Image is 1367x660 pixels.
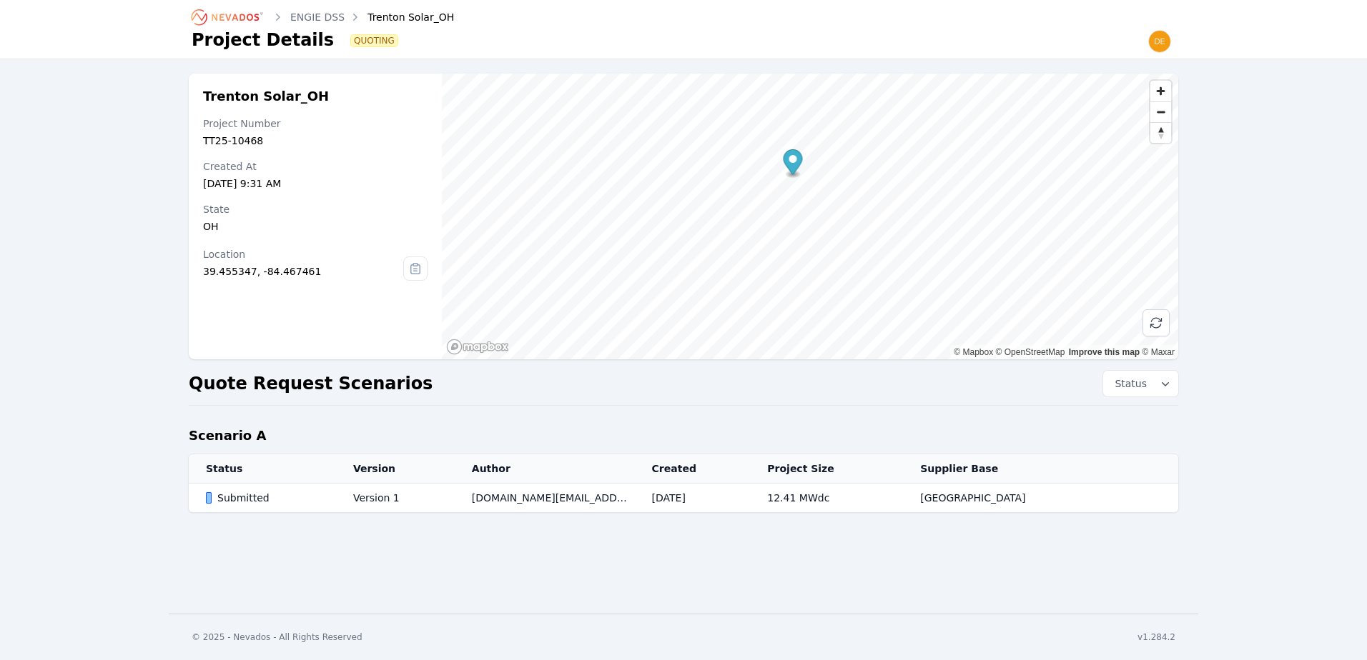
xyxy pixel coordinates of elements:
[203,247,403,261] div: Location
[206,491,329,505] div: Submitted
[635,484,751,513] td: [DATE]
[351,35,398,46] span: Quoting
[336,454,455,484] th: Version
[750,484,903,513] td: 12.41 MWdc
[635,454,751,484] th: Created
[347,10,454,24] div: Trenton Solar_OH
[1150,123,1171,143] span: Reset bearing to north
[1150,122,1171,143] button: Reset bearing to north
[903,454,1120,484] th: Supplier Base
[189,454,336,484] th: Status
[1150,102,1171,122] span: Zoom out
[455,484,635,513] td: [DOMAIN_NAME][EMAIL_ADDRESS][DOMAIN_NAME]
[1148,30,1171,53] img: derek.lu@engie.com
[203,159,428,174] div: Created At
[996,347,1065,357] a: OpenStreetMap
[783,149,802,179] div: Map marker
[192,631,362,643] div: © 2025 - Nevados - All Rights Reserved
[203,116,428,131] div: Project Number
[455,454,635,484] th: Author
[954,347,993,357] a: Mapbox
[203,219,428,234] div: OH
[189,426,266,446] h2: Scenario A
[442,74,1178,359] canvas: Map
[1137,631,1175,643] div: v1.284.2
[189,372,433,395] h2: Quote Request Scenarios
[336,484,455,513] td: Version 1
[903,484,1120,513] td: [GEOGRAPHIC_DATA]
[1069,347,1140,357] a: Improve this map
[1109,376,1147,391] span: Status
[203,264,403,279] div: 39.455347, -84.467461
[203,88,428,105] h2: Trenton Solar_OH
[446,339,509,355] a: Mapbox homepage
[1150,101,1171,122] button: Zoom out
[1142,347,1175,357] a: Maxar
[203,134,428,148] div: TT25-10468
[750,454,903,484] th: Project Size
[192,29,334,51] h1: Project Details
[1150,81,1171,101] button: Zoom in
[203,176,428,191] div: [DATE] 9:31 AM
[290,10,345,24] a: ENGIE DSS
[1103,371,1178,396] button: Status
[192,6,454,29] nav: Breadcrumb
[189,484,1178,513] tr: SubmittedVersion 1[DOMAIN_NAME][EMAIL_ADDRESS][DOMAIN_NAME][DATE]12.41 MWdc[GEOGRAPHIC_DATA]
[203,202,428,216] div: State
